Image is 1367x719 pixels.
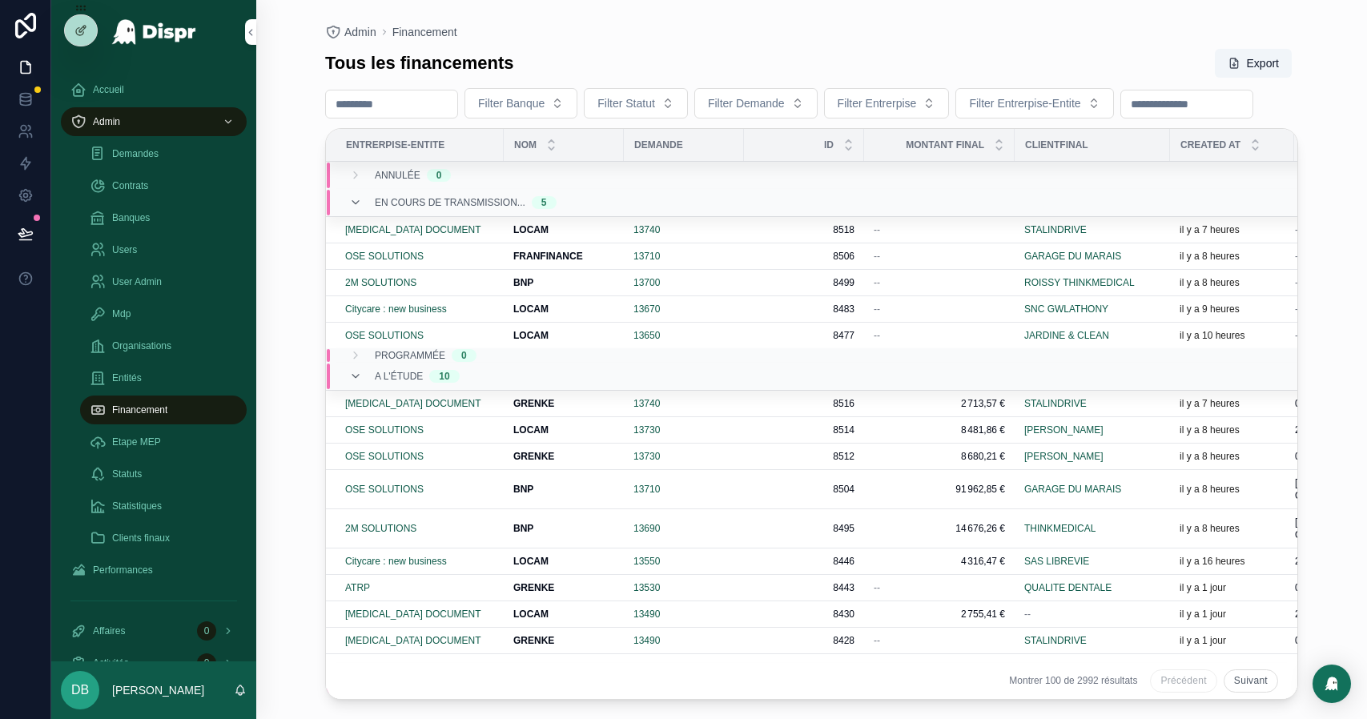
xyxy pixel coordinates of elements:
[1180,223,1240,236] p: il y a 7 heures
[874,450,1005,463] a: 8 680,21 €
[633,303,660,315] a: 13670
[112,243,137,256] span: Users
[345,250,494,263] a: OSE SOLUTIONS
[61,556,247,584] a: Performances
[874,329,880,342] span: --
[1024,450,1104,463] span: [PERSON_NAME]
[633,250,660,263] span: 13710
[1180,608,1285,621] a: il y a 1 jour
[345,303,447,315] span: Citycare : new business
[112,147,159,160] span: Demandes
[513,556,549,567] strong: LOCAM
[1180,223,1285,236] a: il y a 7 heures
[1024,250,1121,263] a: GARAGE DU MARAIS
[513,484,533,495] strong: BNP
[513,450,614,463] a: GRENKE
[80,364,247,392] a: Entités
[345,522,494,535] a: 2M SOLUTIONS
[1180,555,1285,568] a: il y a 16 heures
[112,211,150,224] span: Banques
[93,115,120,128] span: Admin
[708,95,785,111] span: Filter Demande
[1180,329,1244,342] p: il y a 10 heures
[633,522,660,535] a: 13690
[1180,397,1285,410] a: il y a 7 heures
[1024,223,1160,236] a: STALINDRIVE
[513,523,533,534] strong: BNP
[80,428,247,456] a: Etape MEP
[633,223,660,236] span: 13740
[345,581,370,594] span: ATRP
[1295,250,1301,263] span: --
[754,555,854,568] a: 8446
[1024,424,1104,436] a: [PERSON_NAME]
[633,276,660,289] span: 13700
[874,223,1005,236] a: --
[633,608,660,621] a: 13490
[345,522,416,535] span: 2M SOLUTIONS
[345,329,424,342] span: OSE SOLUTIONS
[1295,397,1346,410] span: 083-181236
[80,524,247,552] a: Clients finaux
[80,235,247,264] a: Users
[112,307,131,320] span: Mdp
[375,370,423,383] span: A l'étude
[754,397,854,410] a: 8516
[61,617,247,645] a: Affaires0
[1024,276,1135,289] a: ROISSY THINKMEDICAL
[93,564,153,576] span: Performances
[874,329,1005,342] a: --
[633,424,660,436] a: 13730
[633,250,734,263] a: 13710
[344,24,376,40] span: Admin
[633,397,660,410] a: 13740
[1024,522,1096,535] a: THINKMEDICAL
[1295,329,1301,342] span: --
[874,397,1005,410] a: 2 713,57 €
[513,329,614,342] a: LOCAM
[513,397,614,410] a: GRENKE
[874,522,1005,535] a: 14 676,26 €
[754,522,854,535] span: 8495
[345,276,416,289] a: 2M SOLUTIONS
[874,608,1005,621] a: 2 755,41 €
[754,581,854,594] a: 8443
[513,303,614,315] a: LOCAM
[112,275,162,288] span: User Admin
[345,424,424,436] span: OSE SOLUTIONS
[345,329,494,342] a: OSE SOLUTIONS
[1180,522,1240,535] p: il y a 8 heures
[633,483,660,496] span: 13710
[874,483,1005,496] a: 91 962,85 €
[874,276,880,289] span: --
[513,277,533,288] strong: BNP
[1024,329,1109,342] a: JARDINE & CLEAN
[345,483,494,496] a: OSE SOLUTIONS
[754,483,854,496] a: 8504
[111,19,197,45] img: App logo
[1024,581,1160,594] a: QUALITE DENTALE
[345,608,494,621] a: [MEDICAL_DATA] DOCUMENT
[513,276,614,289] a: BNP
[345,450,424,463] a: OSE SOLUTIONS
[1180,608,1226,621] p: il y a 1 jour
[874,555,1005,568] a: 4 316,47 €
[1215,49,1292,78] button: Export
[93,83,124,96] span: Accueil
[1024,483,1121,496] span: GARAGE DU MARAIS
[1180,450,1240,463] p: il y a 8 heures
[513,581,614,594] a: GRENKE
[754,329,854,342] a: 8477
[345,250,424,263] a: OSE SOLUTIONS
[754,608,854,621] span: 8430
[112,339,171,352] span: Organisations
[1024,450,1160,463] a: [PERSON_NAME]
[1180,450,1285,463] a: il y a 8 heures
[874,424,1005,436] span: 8 481,86 €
